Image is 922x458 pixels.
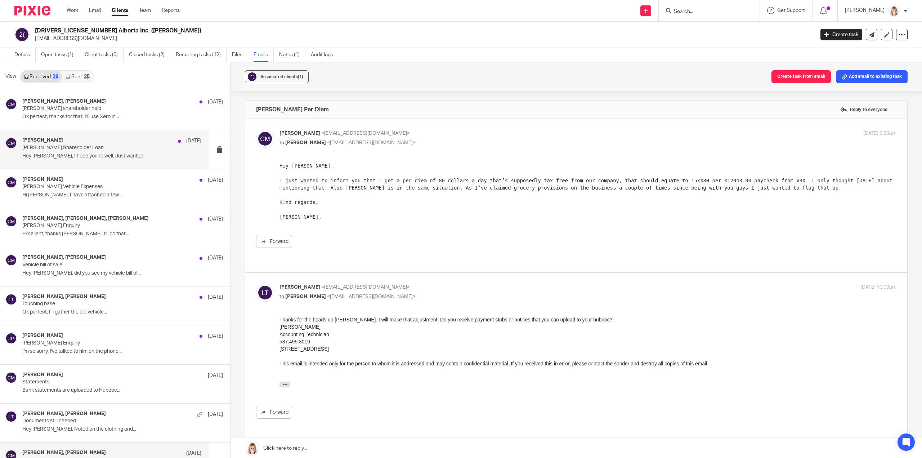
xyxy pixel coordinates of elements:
[256,284,274,302] img: svg%3E
[208,215,223,223] p: [DATE]
[22,254,106,261] h4: [PERSON_NAME], [PERSON_NAME]
[279,140,284,145] span: to
[208,372,223,379] p: [DATE]
[22,309,223,315] p: Ok perfect, I’ll gather the old vehicle...
[845,7,885,14] p: [PERSON_NAME]
[5,215,17,227] img: svg%3E
[260,75,303,79] span: Associated clients
[5,294,17,305] img: svg%3E
[888,5,900,17] img: Tayler%20Headshot%20Compressed%20Resized%202.jpg
[89,7,101,14] a: Email
[208,254,223,262] p: [DATE]
[85,48,124,62] a: Client tasks (0)
[232,48,248,62] a: Files
[279,48,305,62] a: Notes (1)
[254,48,274,62] a: Emails
[176,48,227,62] a: Recurring tasks (12)
[14,27,30,42] img: svg%3E
[67,7,78,14] a: Work
[208,411,223,418] p: [DATE]
[321,285,410,290] span: <[EMAIL_ADDRESS][DOMAIN_NAME]>
[256,235,292,248] a: Forward
[2,163,617,222] blockquote: Hey [PERSON_NAME], I just wanted to inform you that I get a per diem of 80 dollars a day that’s s...
[208,177,223,184] p: [DATE]
[21,71,62,83] a: Received29
[22,153,201,159] p: Hey [PERSON_NAME], I hope you’re well. Just wanted...
[22,137,63,143] h4: [PERSON_NAME]
[93,157,178,163] a: [EMAIL_ADDRESS][DOMAIN_NAME]
[22,301,183,307] p: Touching base
[14,48,36,62] a: Details
[22,372,63,378] h4: [PERSON_NAME]
[820,29,862,40] a: Create task
[771,70,831,83] button: Create task from email
[22,66,56,72] a: Outlook for iOS
[22,215,149,222] h4: [PERSON_NAME], [PERSON_NAME], [PERSON_NAME]
[279,285,320,290] span: [PERSON_NAME]
[35,27,655,35] h2: [DRIVERS_LICENSE_NUMBER] Alberta Inc. ([PERSON_NAME])
[22,426,223,432] p: Hey [PERSON_NAME], Noted on the clothing and...
[777,8,805,13] span: Get Support
[22,450,106,456] h4: [PERSON_NAME], [PERSON_NAME]
[22,106,183,112] p: [PERSON_NAME] shareholder help
[208,294,223,301] p: [DATE]
[186,137,201,144] p: [DATE]
[5,73,16,80] span: View
[22,262,183,268] p: Vehicle bill of sale
[22,379,183,385] p: Statements
[22,192,223,198] p: Hi [PERSON_NAME], I have attached a few...
[186,450,201,457] p: [DATE]
[256,106,329,113] h4: [PERSON_NAME] Per Diem
[836,70,908,83] button: Add email to existing task
[22,177,63,183] h4: [PERSON_NAME]
[112,7,128,14] a: Clients
[5,137,17,149] img: svg%3E
[22,231,223,237] p: Excellent, thanks [PERSON_NAME], I’ll do that...
[22,333,63,339] h4: [PERSON_NAME]
[22,340,183,346] p: [PERSON_NAME] Enquiry
[256,130,274,148] img: svg%3E
[5,411,17,422] img: svg%3E
[327,140,416,145] span: <[EMAIL_ADDRESS][DOMAIN_NAME]>
[673,9,738,15] input: Search
[22,223,183,229] p: [PERSON_NAME] Enquiry
[139,7,151,14] a: Team
[285,140,326,145] span: [PERSON_NAME]
[22,184,183,190] p: [PERSON_NAME] Vehicle Expenses
[162,7,180,14] a: Reports
[22,145,166,151] p: [PERSON_NAME] Shareholder Loan
[84,74,90,79] div: 25
[22,418,183,424] p: Documents still needed
[129,48,170,62] a: Closed tasks (2)
[35,35,810,42] p: [EMAIL_ADDRESS][DOMAIN_NAME]
[298,75,303,79] span: (1)
[22,411,106,417] h4: [PERSON_NAME], [PERSON_NAME]
[245,70,309,83] button: Associated clients(1)
[327,294,416,299] span: <[EMAIL_ADDRESS][DOMAIN_NAME]>
[53,74,58,79] div: 29
[22,348,223,355] p: I'm so sorry. I've talked to him on the phone...
[321,131,410,136] span: <[EMAIL_ADDRESS][DOMAIN_NAME]>
[860,284,896,291] p: [DATE] 10:03am
[279,294,284,299] span: to
[5,372,17,383] img: svg%3E
[5,177,17,188] img: svg%3E
[5,254,17,266] img: svg%3E
[22,387,223,393] p: Bank statements are uploaded to Hubdoc...
[256,406,292,419] a: Forward
[311,48,339,62] a: Audit logs
[285,294,326,299] span: [PERSON_NAME]
[62,71,93,83] a: Sent25
[22,98,106,105] h4: [PERSON_NAME], [PERSON_NAME]
[22,270,223,276] p: Hey [PERSON_NAME], did you see my vehicle bill of...
[208,333,223,340] p: [DATE]
[208,98,223,106] p: [DATE]
[247,71,258,82] img: svg%3E
[5,333,17,344] img: svg%3E
[838,104,889,115] label: Reply to everyone
[279,131,320,136] span: [PERSON_NAME]
[14,6,50,15] img: Pixie
[5,98,17,110] img: svg%3E
[863,130,896,137] p: [DATE] 8:39am
[22,294,106,300] h4: [PERSON_NAME], [PERSON_NAME]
